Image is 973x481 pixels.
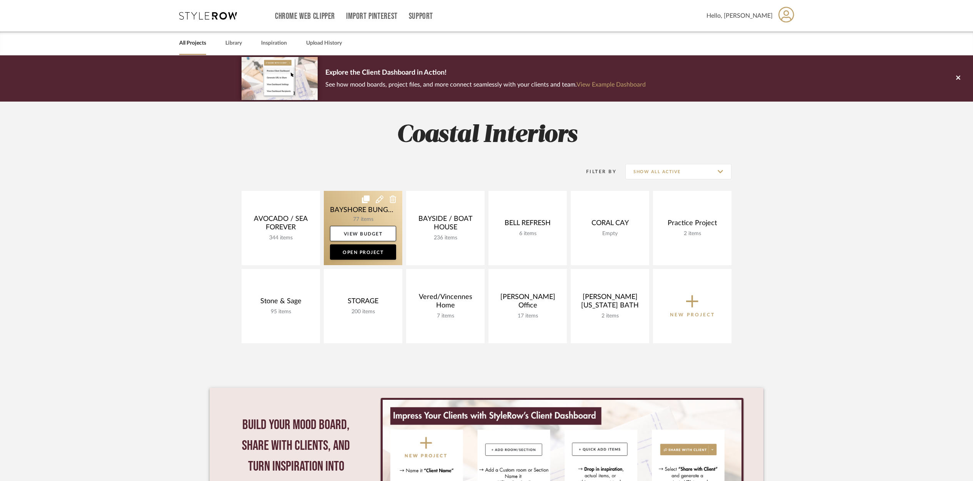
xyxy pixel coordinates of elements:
p: See how mood boards, project files, and more connect seamlessly with your clients and team. [325,79,646,90]
div: 2 items [577,313,643,319]
div: Filter By [576,168,616,175]
p: New Project [670,311,715,319]
div: STORAGE [330,297,396,309]
div: 6 items [495,230,561,237]
div: 2 items [659,230,725,237]
div: 7 items [412,313,478,319]
div: 344 items [248,235,314,241]
a: Inspiration [261,38,287,48]
a: View Example Dashboard [576,82,646,88]
div: Stone & Sage [248,297,314,309]
img: d5d033c5-7b12-40c2-a960-1ecee1989c38.png [242,57,318,100]
div: AVOCADO / SEA FOREVER [248,215,314,235]
div: [PERSON_NAME] Office [495,293,561,313]
div: 95 items [248,309,314,315]
a: View Budget [330,226,396,241]
div: [PERSON_NAME] [US_STATE] BATH [577,293,643,313]
div: Practice Project [659,219,725,230]
div: CORAL CAY [577,219,643,230]
h2: Coastal Interiors [210,121,763,150]
a: All Projects [179,38,206,48]
a: Chrome Web Clipper [275,13,335,20]
span: Hello, [PERSON_NAME] [706,11,773,20]
a: Support [409,13,433,20]
div: BAYSIDE / BOAT HOUSE [412,215,478,235]
a: Library [225,38,242,48]
div: Empty [577,230,643,237]
button: New Project [653,269,731,343]
a: Open Project [330,244,396,260]
div: 17 items [495,313,561,319]
div: BELL REFRESH [495,219,561,230]
p: Explore the Client Dashboard in Action! [325,67,646,79]
div: 236 items [412,235,478,241]
a: Upload History [306,38,342,48]
div: Vered/Vincennes Home [412,293,478,313]
a: Import Pinterest [346,13,398,20]
div: 200 items [330,309,396,315]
